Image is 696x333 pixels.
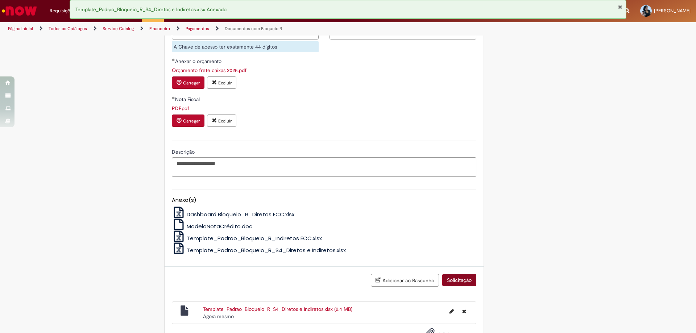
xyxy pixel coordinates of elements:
a: ModeloNotaCrédito.doc [172,222,253,230]
button: Adicionar ao Rascunho [371,274,439,287]
button: Carregar anexo de Anexar o orçamento Required [172,76,204,89]
button: Editar nome de arquivo Template_Padrao_Bloqueio_R_S4_Diretos e Indiretos.xlsx [445,305,458,317]
span: [PERSON_NAME] [654,8,691,14]
a: Service Catalog [103,26,134,32]
span: Descrição [172,149,196,155]
a: Página inicial [8,26,33,32]
span: ModeloNotaCrédito.doc [187,222,252,230]
a: Todos os Catálogos [49,26,87,32]
small: Excluir [218,80,232,86]
button: Excluir anexo Orçamento frete caixas 2025.pdf [207,76,236,89]
span: Agora mesmo [203,313,234,320]
button: Excluir anexo PDF.pdf [207,115,236,127]
span: Requisições [50,7,75,14]
a: Template_Padrao_Bloqueio_R_S4_Diretos e Indiretos.xlsx (2.4 MB) [203,306,352,312]
span: Template_Padrao_Bloqueio_R_S4_Diretos e Indiretos.xlsx Anexado [75,6,227,13]
a: Download de PDF.pdf [172,105,189,112]
span: Obrigatório Preenchido [172,96,175,99]
a: Dashboard Bloqueio_R_Diretos ECC.xlsx [172,211,295,218]
button: Solicitação [442,274,476,286]
button: Excluir Template_Padrao_Bloqueio_R_S4_Diretos e Indiretos.xlsx [458,305,471,317]
ul: Trilhas de página [5,22,459,36]
span: Template_Padrao_Bloqueio_R_Indiretos ECC.xlsx [187,234,322,242]
a: Documentos com Bloqueio R [225,26,282,32]
small: Carregar [183,118,200,124]
span: Template_Padrao_Bloqueio_R_S4_Diretos e Indiretos.xlsx [187,246,346,254]
a: Template_Padrao_Bloqueio_R_Indiretos ECC.xlsx [172,234,322,242]
a: Template_Padrao_Bloqueio_R_S4_Diretos e Indiretos.xlsx [172,246,346,254]
small: Excluir [218,118,232,124]
img: ServiceNow [1,4,38,18]
div: A Chave de acesso ter exatamente 44 dígitos [172,41,319,52]
time: 01/10/2025 14:47:04 [203,313,234,320]
span: Dashboard Bloqueio_R_Diretos ECC.xlsx [187,211,294,218]
span: Obrigatório Preenchido [172,58,175,61]
button: Fechar Notificação [618,4,622,10]
span: Nota Fiscal [175,96,201,103]
a: Pagamentos [186,26,209,32]
span: Anexar o orçamento [175,58,223,64]
a: Download de Orçamento frete caixas 2025.pdf [172,67,246,74]
h5: Anexo(s) [172,197,476,203]
small: Carregar [183,80,200,86]
a: Financeiro [149,26,170,32]
textarea: Descrição [172,157,476,177]
button: Carregar anexo de Nota Fiscal Required [172,115,204,127]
